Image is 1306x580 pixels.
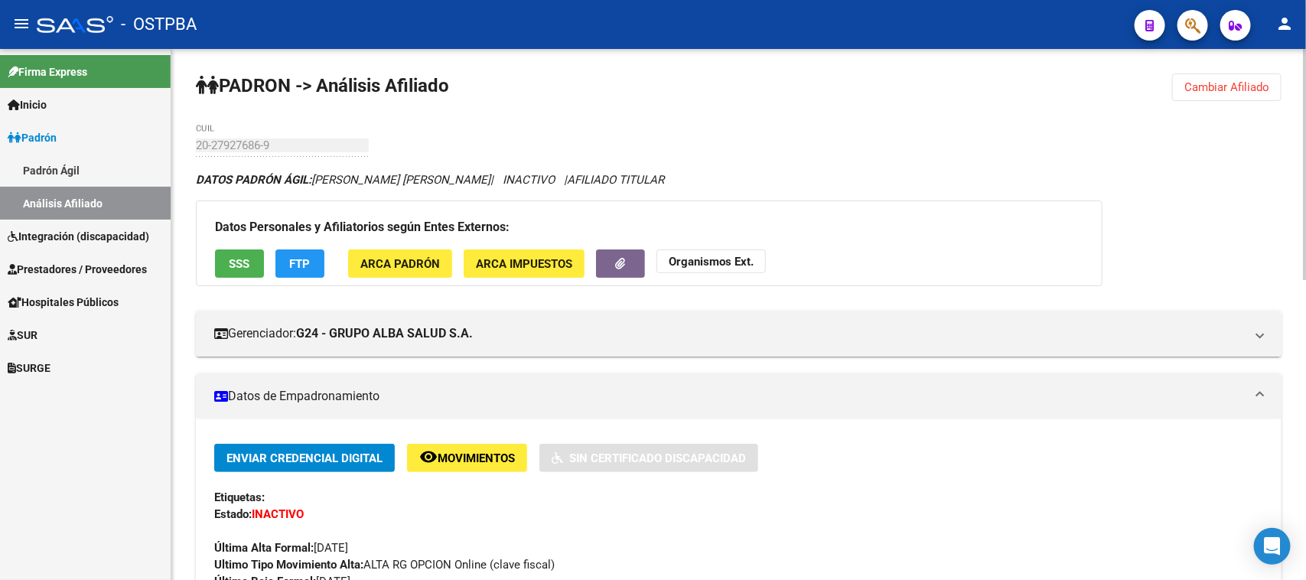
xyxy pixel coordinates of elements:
[196,173,664,187] i: | INACTIVO |
[360,257,440,271] span: ARCA Padrón
[419,448,438,466] mat-icon: remove_red_eye
[8,294,119,311] span: Hospitales Públicos
[121,8,197,41] span: - OSTPBA
[12,15,31,33] mat-icon: menu
[196,373,1282,419] mat-expansion-panel-header: Datos de Empadronamiento
[215,249,264,278] button: SSS
[214,541,348,555] span: [DATE]
[569,451,746,465] span: Sin Certificado Discapacidad
[1172,73,1282,101] button: Cambiar Afiliado
[8,64,87,80] span: Firma Express
[214,507,252,521] strong: Estado:
[348,249,452,278] button: ARCA Padrón
[215,217,1083,238] h3: Datos Personales y Afiliatorios según Entes Externos:
[214,444,395,472] button: Enviar Credencial Digital
[539,444,758,472] button: Sin Certificado Discapacidad
[196,75,449,96] strong: PADRON -> Análisis Afiliado
[275,249,324,278] button: FTP
[8,261,147,278] span: Prestadores / Proveedores
[1254,528,1291,565] div: Open Intercom Messenger
[1275,15,1294,33] mat-icon: person
[407,444,527,472] button: Movimientos
[669,255,754,269] strong: Organismos Ext.
[214,541,314,555] strong: Última Alta Formal:
[196,173,490,187] span: [PERSON_NAME] [PERSON_NAME]
[230,257,250,271] span: SSS
[464,249,585,278] button: ARCA Impuestos
[214,490,265,504] strong: Etiquetas:
[214,388,1245,405] mat-panel-title: Datos de Empadronamiento
[1184,80,1269,94] span: Cambiar Afiliado
[214,558,363,572] strong: Ultimo Tipo Movimiento Alta:
[476,257,572,271] span: ARCA Impuestos
[290,257,311,271] span: FTP
[438,451,515,465] span: Movimientos
[8,96,47,113] span: Inicio
[214,325,1245,342] mat-panel-title: Gerenciador:
[8,327,37,344] span: SUR
[196,311,1282,357] mat-expansion-panel-header: Gerenciador:G24 - GRUPO ALBA SALUD S.A.
[226,451,383,465] span: Enviar Credencial Digital
[8,228,149,245] span: Integración (discapacidad)
[296,325,473,342] strong: G24 - GRUPO ALBA SALUD S.A.
[656,249,766,273] button: Organismos Ext.
[196,173,311,187] strong: DATOS PADRÓN ÁGIL:
[8,129,57,146] span: Padrón
[567,173,664,187] span: AFILIADO TITULAR
[8,360,50,376] span: SURGE
[252,507,304,521] strong: INACTIVO
[214,558,555,572] span: ALTA RG OPCION Online (clave fiscal)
